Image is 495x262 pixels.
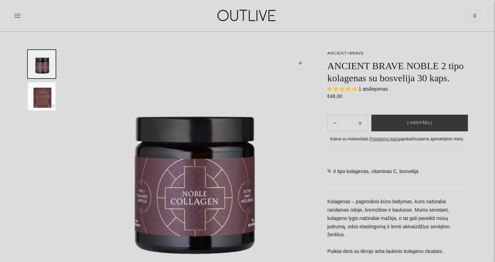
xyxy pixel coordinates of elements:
span: Į krepšelį [407,120,432,126]
a: Pristatymo kaina [370,137,401,141]
button: Translation missing: en.general.accessibility.image_thumbail [28,82,56,110]
button: Subtract product quantity [353,115,368,131]
h1: ANCIENT BRAVE NOBLE 2 tipo kolagenas su bosvelija 30 kaps. [327,60,467,84]
span: €48,00 [327,93,342,99]
button: Į krepšelį [371,115,468,131]
div: Kaina su mokesčiais. apskaičiuojama apmokėjimo metu. [327,136,467,143]
span: 1 atsiliepimas [358,86,388,92]
img: ANCIENT BRAVE NOBLE kolagenas kapsules [28,50,56,78]
button: Add product quantity [328,115,342,131]
button: Translation missing: en.general.accessibility.image_thumbail [28,50,56,78]
img: OUTLIVE [204,3,291,27]
input: Product quantity [342,118,353,128]
a: ANCIENT+BRAVE [327,51,364,55]
span: 0 [470,11,480,21]
a: 0 [469,8,481,23]
span: 5.00 stars [327,86,358,92]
